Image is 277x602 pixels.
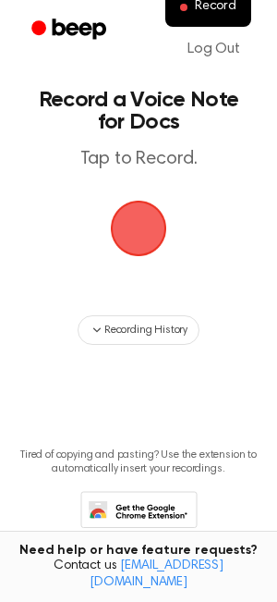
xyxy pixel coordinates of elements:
a: Beep [18,12,123,48]
a: Log Out [169,27,259,71]
p: Tired of copying and pasting? Use the extension to automatically insert your recordings. [15,448,262,476]
h1: Record a Voice Note for Docs [33,89,244,133]
span: Contact us [11,559,266,591]
p: Tap to Record. [33,148,244,171]
a: [EMAIL_ADDRESS][DOMAIN_NAME] [90,559,223,589]
img: Beep Logo [111,201,166,256]
button: Recording History [78,315,199,345]
span: Recording History [104,322,187,338]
